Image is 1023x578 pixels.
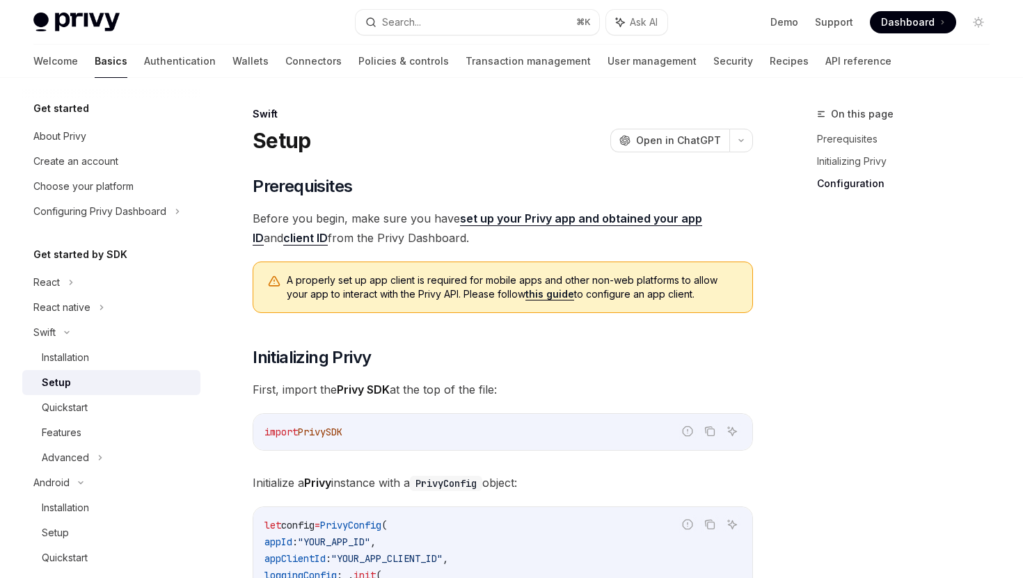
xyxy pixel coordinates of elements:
[22,395,200,420] a: Quickstart
[679,515,697,533] button: Report incorrect code
[723,422,741,440] button: Ask AI
[253,107,753,121] div: Swift
[358,45,449,78] a: Policies & controls
[356,10,598,35] button: Search...⌘K
[292,536,298,548] span: :
[382,14,421,31] div: Search...
[22,420,200,445] a: Features
[253,346,371,369] span: Initializing Privy
[815,15,853,29] a: Support
[870,11,956,33] a: Dashboard
[42,499,89,516] div: Installation
[22,520,200,545] a: Setup
[42,524,69,541] div: Setup
[825,45,891,78] a: API reference
[723,515,741,533] button: Ask AI
[817,128,1001,150] a: Prerequisites
[881,15,935,29] span: Dashboard
[144,45,216,78] a: Authentication
[283,231,328,246] a: client ID
[443,552,448,565] span: ,
[22,149,200,174] a: Create an account
[608,45,697,78] a: User management
[22,174,200,199] a: Choose your platform
[33,153,118,170] div: Create an account
[22,370,200,395] a: Setup
[267,275,281,289] svg: Warning
[770,15,798,29] a: Demo
[33,274,60,291] div: React
[606,10,667,35] button: Ask AI
[525,288,574,300] a: this guide
[287,273,738,301] span: A properly set up app client is required for mobile apps and other non-web platforms to allow you...
[410,476,482,491] code: PrivyConfig
[610,129,729,152] button: Open in ChatGPT
[320,519,381,531] span: PrivyConfig
[831,106,894,122] span: On this page
[42,549,88,566] div: Quickstart
[253,380,753,399] span: First, import the at the top of the file:
[253,128,310,153] h1: Setup
[22,345,200,370] a: Installation
[42,374,71,391] div: Setup
[298,426,342,438] span: PrivySDK
[232,45,269,78] a: Wallets
[304,476,331,490] strong: Privy
[33,178,134,195] div: Choose your platform
[466,45,591,78] a: Transaction management
[636,134,721,147] span: Open in ChatGPT
[713,45,753,78] a: Security
[42,424,81,441] div: Features
[381,519,387,531] span: (
[285,45,342,78] a: Connectors
[298,536,370,548] span: "YOUR_APP_ID"
[679,422,697,440] button: Report incorrect code
[701,422,719,440] button: Copy the contents from the code block
[22,495,200,520] a: Installation
[33,324,56,341] div: Swift
[817,150,1001,172] a: Initializing Privy
[42,449,89,466] div: Advanced
[576,17,591,28] span: ⌘ K
[326,552,331,565] span: :
[770,45,809,78] a: Recipes
[264,552,326,565] span: appClientId
[315,519,320,531] span: =
[337,383,390,396] strong: Privy SDK
[22,124,200,149] a: About Privy
[967,11,990,33] button: Toggle dark mode
[253,175,352,198] span: Prerequisites
[264,426,298,438] span: import
[33,299,90,316] div: React native
[95,45,127,78] a: Basics
[33,45,78,78] a: Welcome
[264,519,281,531] span: let
[33,246,127,263] h5: Get started by SDK
[253,211,702,246] a: set up your Privy app and obtained your app ID
[22,545,200,570] a: Quickstart
[817,172,1001,195] a: Configuration
[33,13,120,32] img: light logo
[630,15,658,29] span: Ask AI
[253,473,753,492] span: Initialize a instance with a object:
[33,203,166,220] div: Configuring Privy Dashboard
[33,128,86,145] div: About Privy
[33,100,89,117] h5: Get started
[42,399,88,416] div: Quickstart
[33,474,70,491] div: Android
[370,536,376,548] span: ,
[331,552,443,565] span: "YOUR_APP_CLIENT_ID"
[281,519,315,531] span: config
[701,515,719,533] button: Copy the contents from the code block
[264,536,292,548] span: appId
[253,209,753,248] span: Before you begin, make sure you have and from the Privy Dashboard.
[42,349,89,366] div: Installation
